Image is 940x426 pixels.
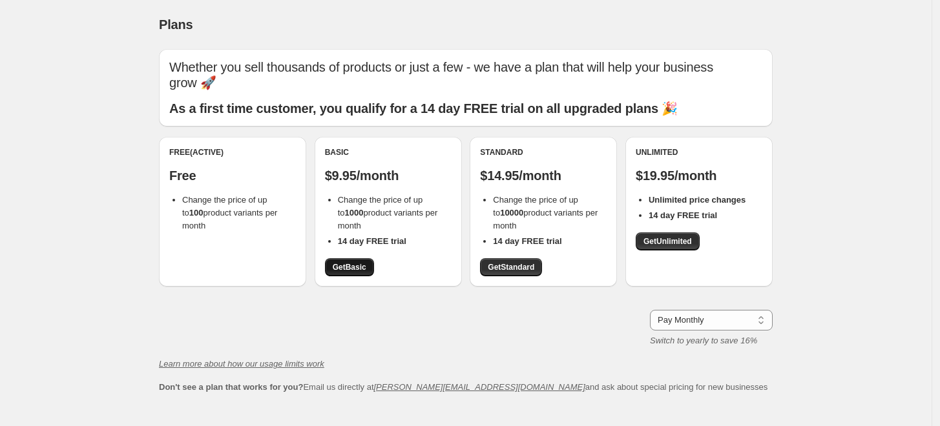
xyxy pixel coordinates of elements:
[636,168,762,183] p: $19.95/month
[345,208,364,218] b: 1000
[480,258,542,276] a: GetStandard
[493,195,598,230] span: Change the price of up to product variants per month
[338,195,438,230] span: Change the price of up to product variants per month
[189,208,204,218] b: 100
[650,336,757,345] i: Switch to yearly to save 16%
[649,195,746,205] b: Unlimited price changes
[182,195,277,230] span: Change the price of up to product variants per month
[325,258,374,276] a: GetBasic
[169,168,296,183] p: Free
[488,262,534,272] span: Get Standard
[480,147,607,157] div: Standard
[643,236,692,247] span: Get Unlimited
[333,262,366,272] span: Get Basic
[159,382,768,392] span: Email us directly at and ask about special pricing for new businesses
[169,101,678,116] b: As a first time customer, you qualify for a 14 day FREE trial on all upgraded plans 🎉
[500,208,523,218] b: 10000
[649,210,717,220] b: 14 day FREE trial
[493,236,561,246] b: 14 day FREE trial
[169,59,762,90] p: Whether you sell thousands of products or just a few - we have a plan that will help your busines...
[374,382,585,392] a: [PERSON_NAME][EMAIL_ADDRESS][DOMAIN_NAME]
[480,168,607,183] p: $14.95/month
[159,382,303,392] b: Don't see a plan that works for you?
[325,168,452,183] p: $9.95/month
[338,236,406,246] b: 14 day FREE trial
[636,232,700,250] a: GetUnlimited
[159,359,324,369] a: Learn more about how our usage limits work
[169,147,296,157] div: Free (Active)
[325,147,452,157] div: Basic
[159,17,193,32] span: Plans
[636,147,762,157] div: Unlimited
